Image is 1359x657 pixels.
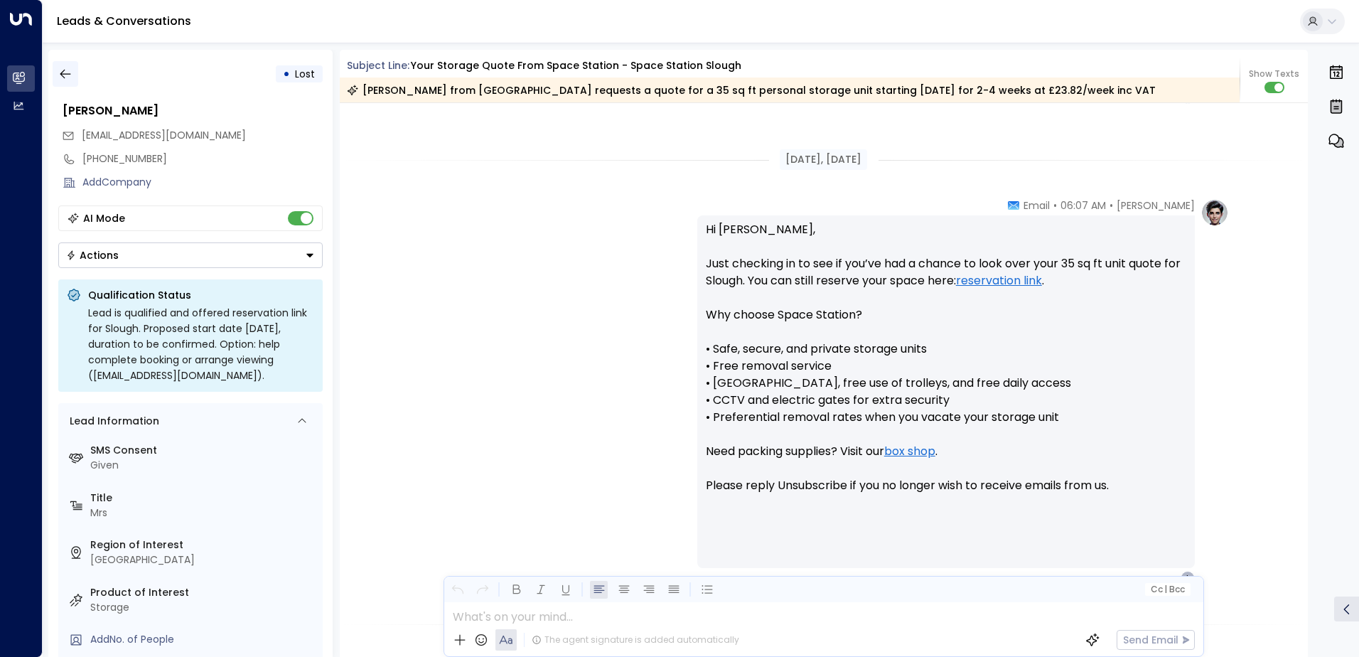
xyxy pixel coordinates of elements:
span: • [1053,198,1057,213]
p: Qualification Status [88,288,314,302]
div: AddNo. of People [90,632,317,647]
div: AddCompany [82,175,323,190]
div: Button group with a nested menu [58,242,323,268]
div: The agent signature is added automatically [532,634,739,646]
span: Ijeomaugwueje@gmail.com [82,128,246,143]
div: • [283,61,290,87]
div: Given [90,458,317,473]
span: • [1110,198,1113,213]
span: Cc Bcc [1150,584,1184,594]
span: Email [1024,198,1050,213]
div: [PERSON_NAME] from [GEOGRAPHIC_DATA] requests a quote for a 35 sq ft personal storage unit starti... [347,83,1156,97]
div: I [1181,571,1195,585]
a: Leads & Conversations [57,13,191,29]
label: Region of Interest [90,538,317,552]
div: Your storage quote from Space Station - Space Station Slough [411,58,741,73]
div: Lead Information [65,414,159,429]
span: | [1164,584,1167,594]
label: SMS Consent [90,443,317,458]
button: Actions [58,242,323,268]
div: Actions [66,249,119,262]
span: Show Texts [1249,68,1299,80]
p: Hi [PERSON_NAME], Just checking in to see if you’ve had a chance to look over your 35 sq ft unit ... [706,221,1186,511]
a: reservation link [956,272,1042,289]
a: box shop [884,443,935,460]
div: [GEOGRAPHIC_DATA] [90,552,317,567]
div: Storage [90,600,317,615]
button: Undo [448,581,466,599]
button: Cc|Bcc [1144,583,1190,597]
div: [PHONE_NUMBER] [82,151,323,166]
span: Subject Line: [347,58,409,73]
div: [DATE], [DATE] [780,149,867,170]
div: Lead is qualified and offered reservation link for Slough. Proposed start date [DATE], duration t... [88,305,314,383]
button: Redo [473,581,491,599]
span: Lost [295,67,315,81]
img: profile-logo.png [1200,198,1229,227]
label: Product of Interest [90,585,317,600]
div: Mrs [90,506,317,520]
span: [EMAIL_ADDRESS][DOMAIN_NAME] [82,128,246,142]
span: [PERSON_NAME] [1117,198,1195,213]
div: AI Mode [83,211,125,225]
div: [PERSON_NAME] [63,102,323,119]
label: Title [90,491,317,506]
span: 06:07 AM [1060,198,1106,213]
